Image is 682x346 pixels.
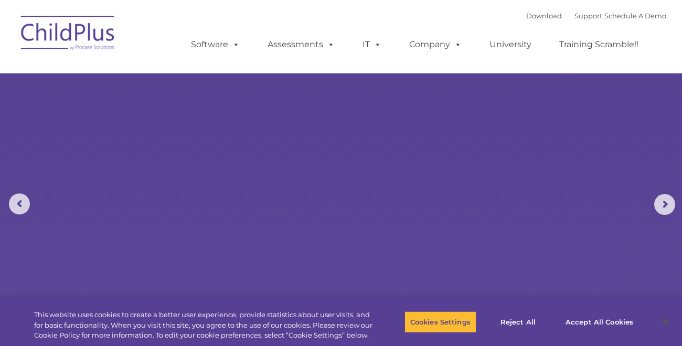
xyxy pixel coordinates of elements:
[549,34,649,55] a: Training Scramble!!
[352,34,392,55] a: IT
[34,310,375,341] div: This website uses cookies to create a better user experience, provide statistics about user visit...
[654,310,677,333] button: Close
[404,311,476,333] button: Cookies Settings
[526,12,562,20] a: Download
[16,8,121,61] img: ChildPlus by Procare Solutions
[485,311,551,333] button: Reject All
[604,12,666,20] a: Schedule A Demo
[479,34,542,55] a: University
[574,12,602,20] a: Support
[526,12,666,20] font: |
[257,34,345,55] a: Assessments
[180,34,250,55] a: Software
[560,311,639,333] button: Accept All Cookies
[399,34,472,55] a: Company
